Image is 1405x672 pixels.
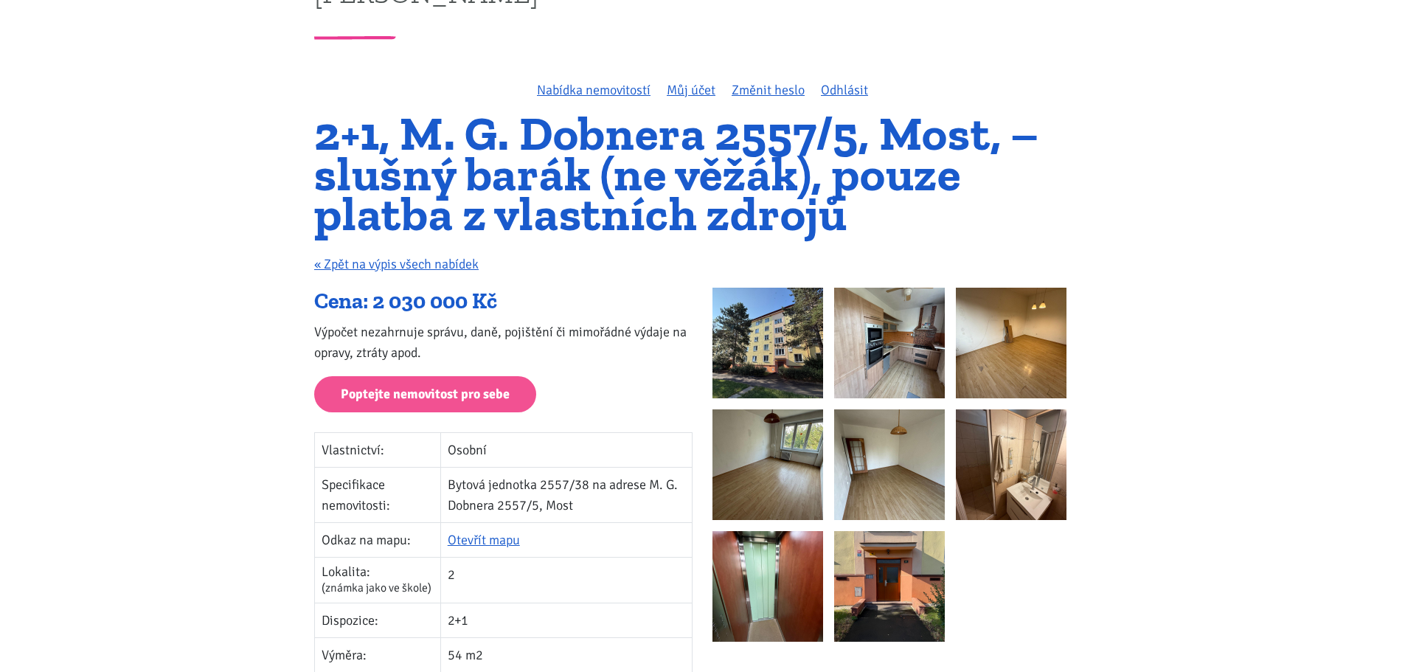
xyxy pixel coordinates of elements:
[732,82,805,98] a: Změnit heslo
[315,522,441,557] td: Odkaz na mapu:
[314,256,479,272] a: « Zpět na výpis všech nabídek
[314,288,693,316] div: Cena: 2 030 000 Kč
[537,82,651,98] a: Nabídka nemovitostí
[667,82,715,98] a: Můj účet
[440,432,692,467] td: Osobní
[322,581,431,595] span: (známka jako ve škole)
[314,376,536,412] a: Poptejte nemovitost pro sebe
[440,557,692,603] td: 2
[440,467,692,522] td: Bytová jednotka 2557/38 na adrese M. G. Dobnera 2557/5, Most
[315,603,441,638] td: Dispozice:
[315,467,441,522] td: Specifikace nemovitosti:
[440,603,692,638] td: 2+1
[314,114,1091,235] h1: 2+1, M. G. Dobnera 2557/5, Most, – slušný barák (ne věžák), pouze platba z vlastních zdrojů
[315,557,441,603] td: Lokalita:
[314,322,693,363] p: Výpočet nezahrnuje správu, daně, pojištění či mimořádné výdaje na opravy, ztráty apod.
[821,82,868,98] a: Odhlásit
[315,432,441,467] td: Vlastnictví:
[448,532,520,548] a: Otevřít mapu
